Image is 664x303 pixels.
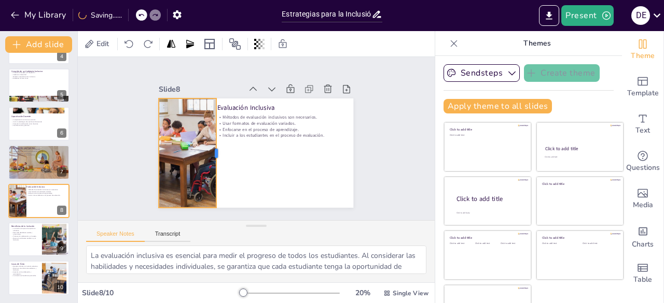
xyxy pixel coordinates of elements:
[8,145,70,179] div: 7
[539,5,559,26] button: Export to PowerPoint
[11,154,66,156] p: Recoger perspectivas de las familias.
[11,147,66,150] p: Colaboración con Familias
[183,142,210,225] div: Slide 8
[57,167,66,177] div: 7
[622,106,663,143] div: Add text boxes
[583,242,615,245] div: Click to add text
[627,88,659,99] span: Template
[11,119,66,121] p: La capacitación continua es esencial.
[8,68,70,103] div: 5
[11,267,39,271] p: Mejora en el rendimiento académico y bienestar.
[457,212,522,214] div: Click to add body
[5,36,72,53] button: Add slide
[631,5,650,26] button: D E
[11,74,66,76] p: Celebrar la diversidad.
[11,228,39,232] p: La inclusión enriquece la experiencia educativa.
[86,246,426,274] textarea: La evaluación inclusiva es esencial para medir el progreso de todos los estudiantes. Al considera...
[350,288,375,298] div: 20 %
[622,68,663,106] div: Add ready made slides
[26,185,66,188] p: Evaluación Inclusiva
[26,194,66,196] p: Incluir a los estudiantes en el proceso de evaluación.
[57,128,66,138] div: 6
[11,76,66,78] p: Modelar comportamientos inclusivos.
[57,206,66,215] div: 8
[26,189,66,191] p: Métodos de evaluación inclusivos son necesarios.
[633,199,653,211] span: Media
[632,239,654,250] span: Charts
[213,46,248,171] p: Evaluación Inclusiva
[230,49,262,174] p: Usar formatos de evaluación variados.
[11,149,66,151] p: La colaboración con familias es fundamental.
[8,107,70,141] div: 6
[229,38,241,50] span: Position
[86,230,145,242] button: Speaker Notes
[11,69,66,73] p: Creación de un Ambiente Inclusivo
[8,261,70,295] div: 10
[11,71,66,74] p: Promover el respeto y la aceptación.
[26,193,66,195] p: Enfocarse en el proceso de aprendizaje.
[26,191,66,193] p: Usar formatos de evaluación variados.
[8,184,70,218] div: 8
[542,236,616,240] div: Click to add title
[225,48,256,173] p: Métodos de evaluación inclusivos son necesarios.
[11,262,39,265] p: Casos de Éxito
[8,222,70,256] div: 9
[450,236,524,240] div: Click to add title
[82,288,240,298] div: Slide 8 / 10
[78,10,122,20] div: Saving......
[542,242,575,245] div: Click to add text
[622,255,663,292] div: Add a table
[11,275,39,277] p: La inclusión es beneficiosa para todos.
[545,156,614,158] div: Click to add text
[11,151,66,153] p: Facilitar la comunicación entre docentes y familias.
[237,50,268,175] p: Enfocarse en el proceso de aprendizaje.
[201,36,218,52] div: Layout
[11,115,66,118] p: Capacitación Docente
[622,31,663,68] div: Change the overall theme
[11,225,39,228] p: Beneficios de la Inclusión
[444,64,520,82] button: Sendsteps
[524,64,600,82] button: Create theme
[11,125,66,127] p: Combinar teoría y práctica.
[462,31,612,56] p: Themes
[11,265,39,267] p: Ejemplos de éxito en inclusión educativa.
[94,39,111,49] span: Edit
[622,218,663,255] div: Add charts and graphs
[542,181,616,185] div: Click to add title
[545,146,614,152] div: Click to add title
[11,237,39,241] p: Mejora el rendimiento académico y el bienestar.
[635,125,650,136] span: Text
[457,195,523,204] div: Click to add title
[622,180,663,218] div: Add images, graphics, shapes or video
[631,6,650,25] div: D E
[11,77,66,79] p: Establecer normas claras.
[626,162,660,174] span: Questions
[501,242,524,245] div: Click to add text
[475,242,499,245] div: Click to add text
[11,232,39,235] p: Desarrolla habilidades sociales y emocionales.
[57,52,66,61] div: 4
[11,235,39,237] p: Promueve la colaboración y el respeto.
[561,5,613,26] button: Present
[11,271,39,275] p: Aumento en la colaboración y participación.
[450,134,524,137] div: Click to add text
[450,127,524,132] div: Click to add title
[11,121,66,123] p: Incluir metodologías de enseñanza diferenciada.
[622,143,663,180] div: Get real-time input from your audience
[631,50,655,62] span: Theme
[450,242,473,245] div: Click to add text
[11,123,66,125] p: Fomentar la colaboración entre docentes.
[633,274,652,285] span: Table
[444,99,552,113] button: Apply theme to all slides
[57,90,66,99] div: 5
[145,230,191,242] button: Transcript
[54,283,66,292] div: 10
[11,153,66,155] p: Organizar talleres y reuniones.
[393,289,428,297] span: Single View
[282,7,371,22] input: Insert title
[242,52,274,177] p: Incluir a los estudiantes en el proceso de evaluación.
[57,244,66,253] div: 9
[8,7,71,23] button: My Library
